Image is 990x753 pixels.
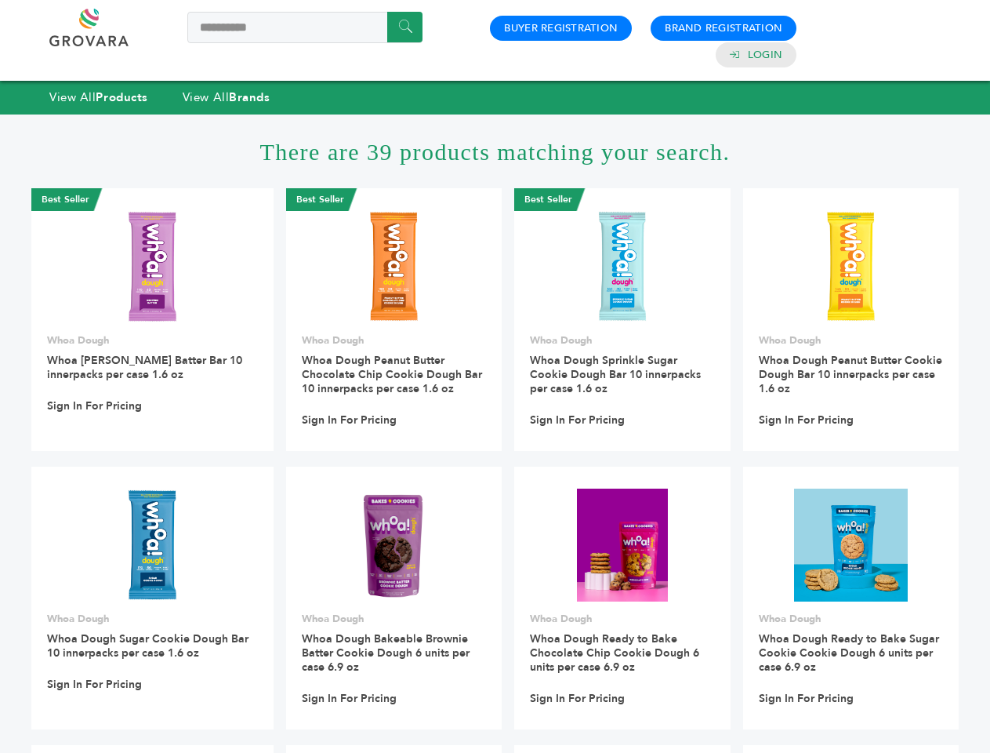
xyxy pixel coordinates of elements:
[183,89,270,105] a: View AllBrands
[759,612,944,626] p: Whoa Dough
[47,678,142,692] a: Sign In For Pricing
[96,489,209,602] img: Whoa Dough Sugar Cookie Dough Bar 10 innerpacks per case 1.6 oz
[356,489,431,602] img: Whoa Dough Bakeable Brownie Batter Cookie Dough 6 units per case 6.9 oz
[337,210,451,324] img: Whoa Dough Peanut Butter Chocolate Chip Cookie Dough Bar 10 innerpacks per case 1.6 oz
[302,333,487,347] p: Whoa Dough
[47,399,142,413] a: Sign In For Pricing
[229,89,270,105] strong: Brands
[47,612,258,626] p: Whoa Dough
[96,89,147,105] strong: Products
[47,631,248,660] a: Whoa Dough Sugar Cookie Dough Bar 10 innerpacks per case 1.6 oz
[530,692,625,706] a: Sign In For Pricing
[31,115,959,188] h1: There are 39 products matching your search.
[302,692,397,706] a: Sign In For Pricing
[187,12,422,43] input: Search a product or brand...
[759,413,854,427] a: Sign In For Pricing
[794,489,908,602] img: Whoa Dough Ready to Bake Sugar Cookie Cookie Dough 6 units per case 6.9 oz
[759,353,942,396] a: Whoa Dough Peanut Butter Cookie Dough Bar 10 innerpacks per case 1.6 oz
[530,413,625,427] a: Sign In For Pricing
[577,489,668,602] img: Whoa Dough Ready to Bake Chocolate Chip Cookie Dough 6 units per case 6.9 oz
[96,210,209,324] img: Whoa Dough Brownie Batter Bar 10 innerpacks per case 1.6 oz
[794,210,908,324] img: Whoa Dough Peanut Butter Cookie Dough Bar 10 innerpacks per case 1.6 oz
[47,353,242,382] a: Whoa [PERSON_NAME] Batter Bar 10 innerpacks per case 1.6 oz
[302,353,482,396] a: Whoa Dough Peanut Butter Chocolate Chip Cookie Dough Bar 10 innerpacks per case 1.6 oz
[530,612,715,626] p: Whoa Dough
[302,631,470,675] a: Whoa Dough Bakeable Brownie Batter Cookie Dough 6 units per case 6.9 oz
[530,631,699,675] a: Whoa Dough Ready to Bake Chocolate Chip Cookie Dough 6 units per case 6.9 oz
[759,631,939,675] a: Whoa Dough Ready to Bake Sugar Cookie Cookie Dough 6 units per case 6.9 oz
[302,612,487,626] p: Whoa Dough
[530,353,701,396] a: Whoa Dough Sprinkle Sugar Cookie Dough Bar 10 innerpacks per case 1.6 oz
[748,48,782,62] a: Login
[302,413,397,427] a: Sign In For Pricing
[49,89,148,105] a: View AllProducts
[665,21,782,35] a: Brand Registration
[504,21,618,35] a: Buyer Registration
[566,210,680,324] img: Whoa Dough Sprinkle Sugar Cookie Dough Bar 10 innerpacks per case 1.6 oz
[759,333,944,347] p: Whoa Dough
[759,692,854,706] a: Sign In For Pricing
[530,333,715,347] p: Whoa Dough
[47,333,258,347] p: Whoa Dough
